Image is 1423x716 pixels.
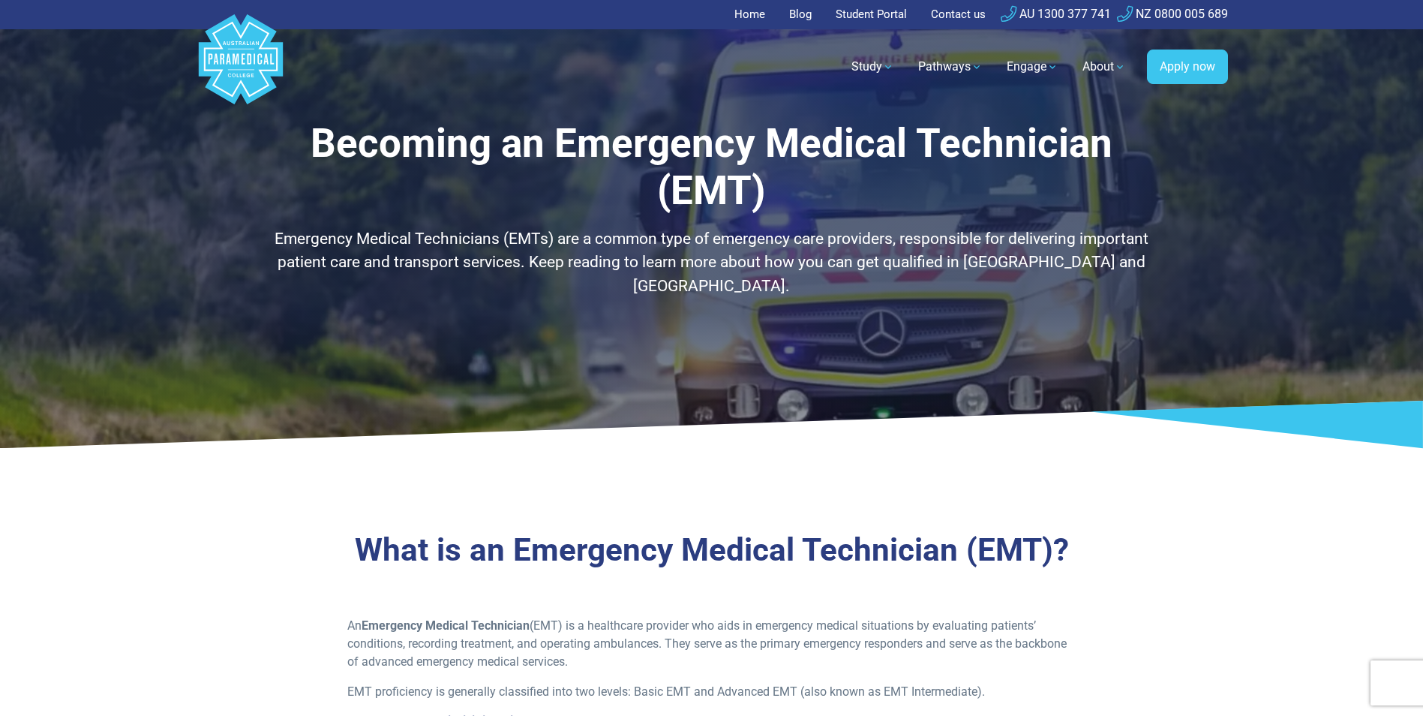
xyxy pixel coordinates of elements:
a: Australian Paramedical College [196,29,286,105]
a: About [1073,46,1135,88]
a: AU 1300 377 741 [1001,7,1111,21]
strong: Emergency Medical Technician [362,618,530,633]
a: NZ 0800 005 689 [1117,7,1228,21]
a: Apply now [1147,50,1228,84]
h2: What is an Emergency Medical Technician (EMT)? [273,531,1151,570]
p: EMT proficiency is generally classified into two levels: Basic EMT and Advanced EMT (also known a... [347,683,1076,701]
a: Study [842,46,903,88]
a: Pathways [909,46,992,88]
p: An (EMT) is a healthcare provider who aids in emergency medical situations by evaluating patients... [347,617,1076,671]
a: Engage [998,46,1067,88]
h1: Becoming an Emergency Medical Technician (EMT) [273,120,1151,215]
p: Emergency Medical Technicians (EMTs) are a common type of emergency care providers, responsible f... [273,227,1151,299]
